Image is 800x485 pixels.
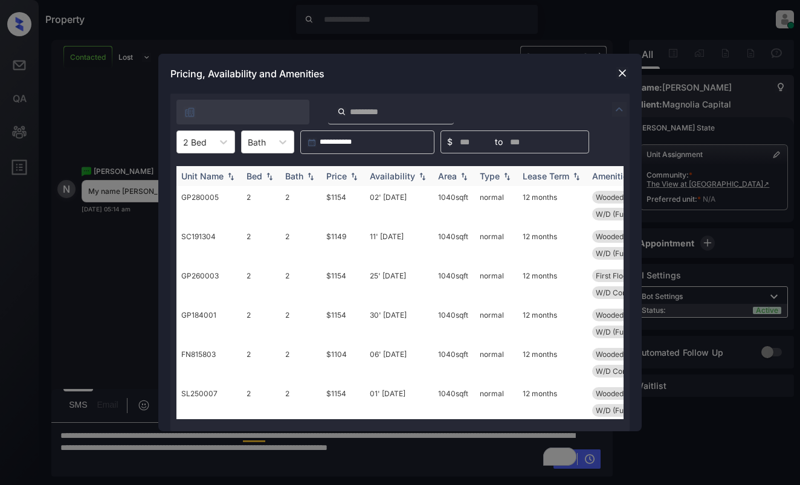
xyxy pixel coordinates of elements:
span: $ [447,135,453,149]
span: First Floor [596,271,630,280]
span: W/D Connections [596,288,656,297]
div: Area [438,171,457,181]
span: Wooded View [596,389,642,398]
td: normal [475,382,518,422]
td: 12 months [518,186,587,225]
td: 12 months [518,225,587,265]
td: 12 months [518,343,587,382]
td: $1104 [321,343,365,382]
td: 12 months [518,382,587,422]
span: Wooded View [596,232,642,241]
td: 2 [280,186,321,225]
td: 2 [280,343,321,382]
div: Lease Term [523,171,569,181]
img: sorting [348,172,360,181]
td: $1154 [321,265,365,304]
span: to [495,135,503,149]
td: SL250007 [176,382,242,422]
div: Availability [370,171,415,181]
td: 2 [280,225,321,265]
div: Price [326,171,347,181]
td: 2 [280,265,321,304]
td: 2 [280,382,321,422]
img: sorting [416,172,428,181]
img: sorting [305,172,317,181]
td: 25' [DATE] [365,265,433,304]
td: normal [475,225,518,265]
td: 2 [242,225,280,265]
img: icon-zuma [184,106,196,118]
span: W/D (Full Sized... [596,327,654,336]
span: W/D (Full Sized... [596,249,654,258]
td: 11' [DATE] [365,225,433,265]
td: 1040 sqft [433,225,475,265]
td: 30' [DATE] [365,304,433,343]
td: GP184001 [176,304,242,343]
td: $1149 [321,225,365,265]
td: 01' [DATE] [365,382,433,422]
td: 2 [280,304,321,343]
div: Pricing, Availability and Amenities [158,54,642,94]
img: sorting [225,172,237,181]
td: 1040 sqft [433,304,475,343]
div: Bed [247,171,262,181]
td: normal [475,343,518,382]
div: Type [480,171,500,181]
td: normal [475,304,518,343]
span: W/D (Full Sized... [596,210,654,219]
td: 02' [DATE] [365,186,433,225]
td: FN815803 [176,343,242,382]
span: Wooded View [596,310,642,320]
img: sorting [501,172,513,181]
td: 2 [242,186,280,225]
td: normal [475,265,518,304]
td: 12 months [518,304,587,343]
td: $1154 [321,304,365,343]
img: icon-zuma [612,102,627,117]
td: 12 months [518,265,587,304]
div: Bath [285,171,303,181]
td: 1040 sqft [433,186,475,225]
div: Amenities [592,171,633,181]
img: sorting [570,172,582,181]
td: GP260003 [176,265,242,304]
td: 06' [DATE] [365,343,433,382]
img: sorting [458,172,470,181]
img: sorting [263,172,276,181]
td: 2 [242,382,280,422]
td: GP280005 [176,186,242,225]
td: $1154 [321,382,365,422]
span: W/D Connections [596,367,656,376]
div: Unit Name [181,171,224,181]
img: icon-zuma [337,106,346,117]
span: Wooded View [596,350,642,359]
td: SC191304 [176,225,242,265]
span: Wooded View [596,193,642,202]
td: 2 [242,304,280,343]
td: 1040 sqft [433,343,475,382]
td: 1040 sqft [433,382,475,422]
td: normal [475,186,518,225]
td: $1154 [321,186,365,225]
img: close [616,67,628,79]
td: 1040 sqft [433,265,475,304]
td: 2 [242,343,280,382]
td: 2 [242,265,280,304]
span: W/D (Full Sized... [596,406,654,415]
